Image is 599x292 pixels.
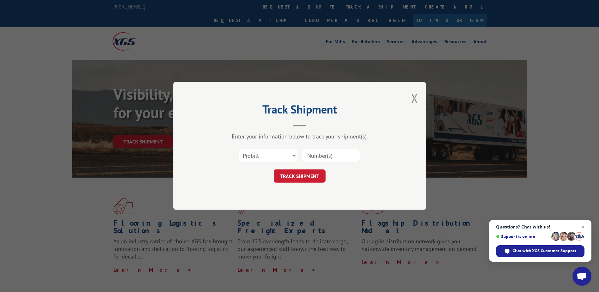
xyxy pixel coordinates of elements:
span: Questions? Chat with us! [496,224,584,229]
h2: Track Shipment [205,105,394,117]
span: Chat with XGS Customer Support [512,248,576,254]
span: Support is online [496,234,549,239]
span: Close chat [579,223,587,231]
div: Enter your information below to track your shipment(s). [205,133,394,140]
div: Open chat [572,267,591,286]
button: Close modal [411,90,418,106]
input: Number(s) [302,149,360,162]
div: Chat with XGS Customer Support [496,245,584,257]
button: TRACK SHIPMENT [274,170,326,183]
